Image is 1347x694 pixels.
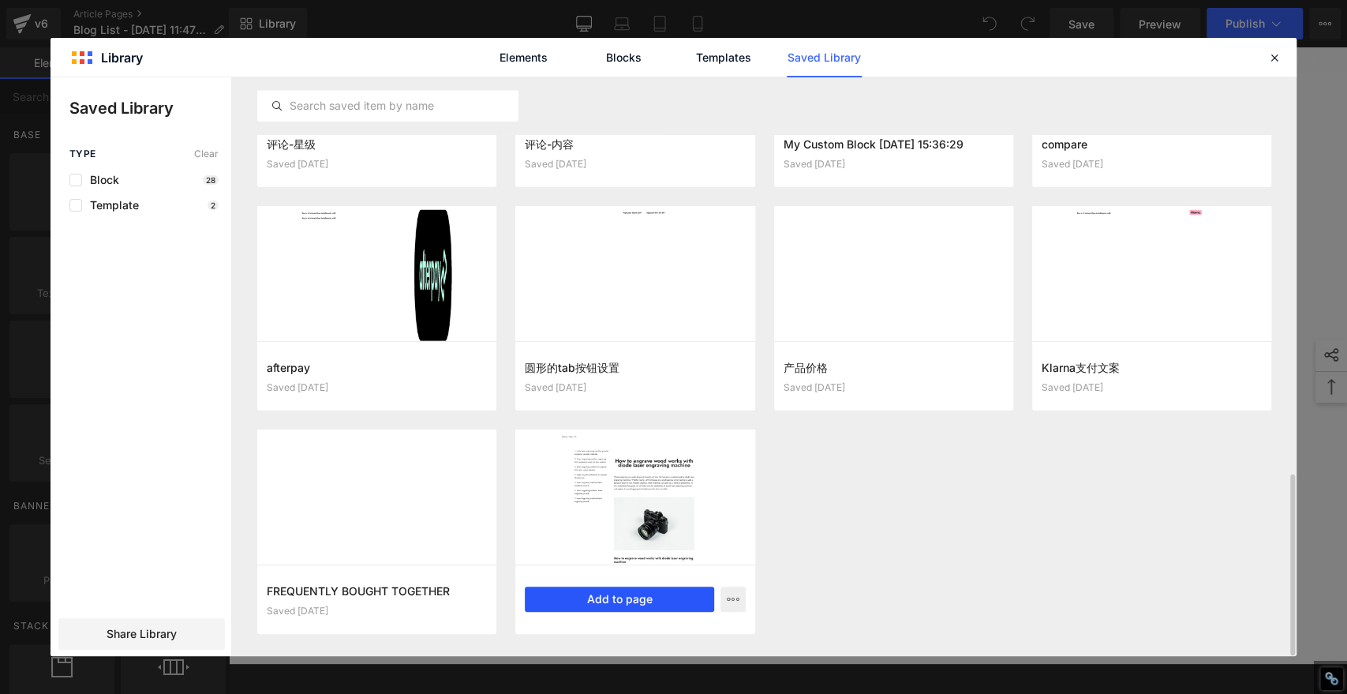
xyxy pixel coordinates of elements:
[107,626,177,642] span: Share Library
[784,159,1004,170] div: Saved [DATE]
[488,387,630,418] a: Explore Template
[267,359,487,376] h3: afterpay
[82,199,139,212] span: Template
[37,7,179,19] a: Subscribe to get an extra 8% off
[525,359,745,376] h3: 圆形的tab按钮设置
[267,136,487,152] h3: 评论-星级
[1042,359,1262,376] h3: Klarna支付文案
[486,38,561,77] a: Elements
[203,175,219,185] p: 28
[525,159,745,170] div: Saved [DATE]
[525,587,713,612] button: Add to page
[787,38,862,77] a: Saved Library
[525,382,745,393] div: Saved [DATE]
[19,32,161,72] img: AlgoLaser
[1324,671,1339,686] div: Restore Info Box &#10;&#10;NoFollow Info:&#10; META-Robots NoFollow: &#09;true&#10; META-Robots N...
[267,606,487,617] div: Saved [DATE]
[1048,7,1100,19] a: Need Help?
[784,359,1004,376] h3: 产品价格
[784,136,1004,152] h3: My Custom Block [DATE] 15:36:29
[1042,382,1262,393] div: Saved [DATE]
[208,201,219,210] p: 2
[111,194,1008,213] p: Start building your page
[586,38,661,77] a: Blocks
[525,136,745,152] h3: 评论-内容
[687,38,761,77] a: Templates
[69,148,96,159] span: Type
[111,431,1008,442] p: or Drag & Drop elements from left sidebar
[1042,159,1262,170] div: Saved [DATE]
[267,583,487,599] h3: FREQUENTLY BOUGHT TOGETHER
[267,159,487,170] div: Saved [DATE]
[1042,136,1262,152] h3: compare
[194,148,219,159] span: Clear
[479,7,641,19] a: 🚀 Hot-Selling Pixi, Order [DATE]!
[258,96,518,115] input: Search saved item by name
[267,382,487,393] div: Saved [DATE]
[82,174,119,186] span: Block
[69,96,231,120] p: Saved Library
[784,382,1004,393] div: Saved [DATE]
